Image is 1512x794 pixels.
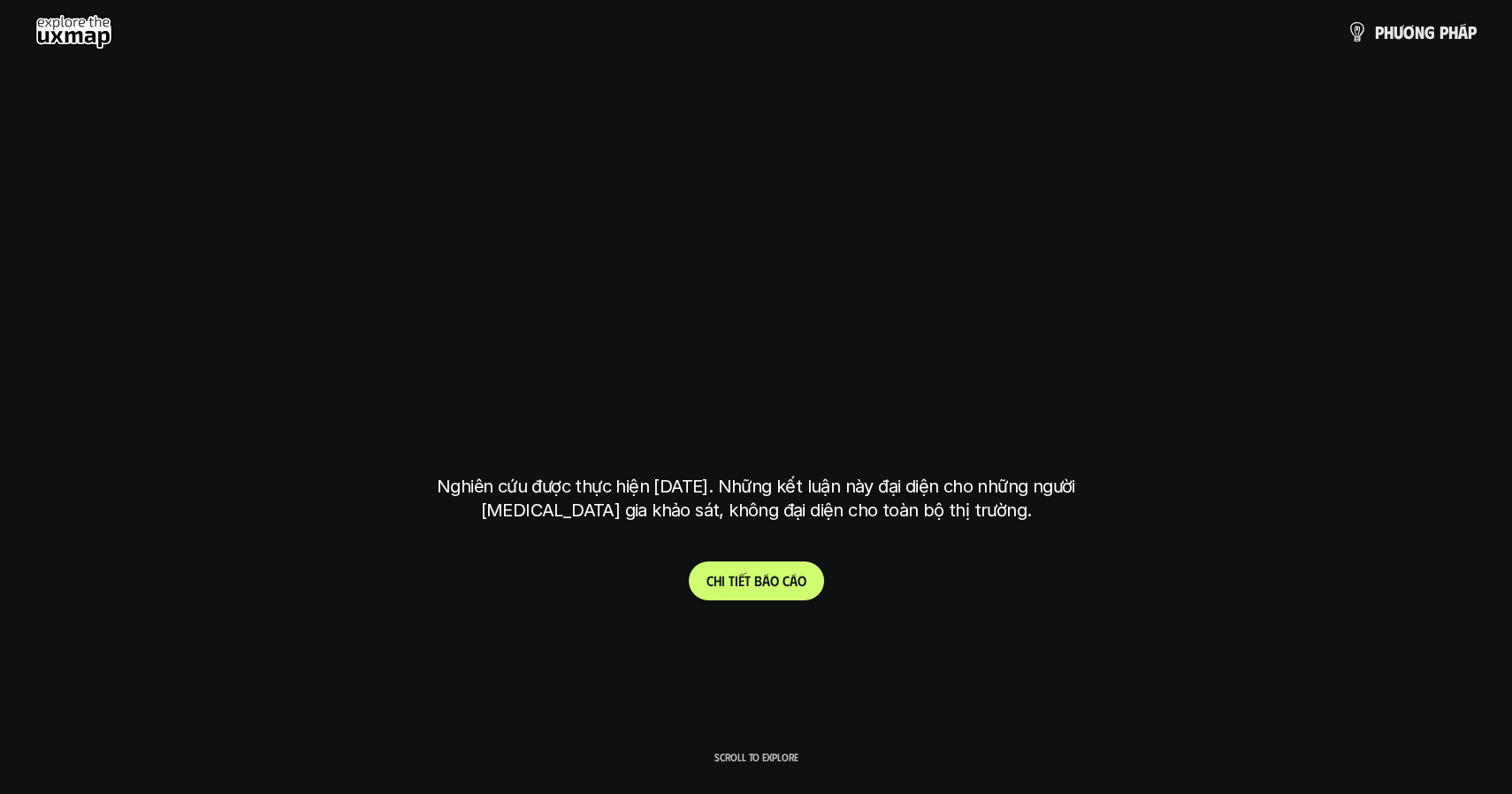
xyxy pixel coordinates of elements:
[689,561,824,600] a: Chitiếtbáocáo
[722,572,725,589] span: i
[745,572,751,589] span: t
[1448,22,1458,42] span: h
[433,222,1079,296] h1: phạm vi công việc của
[1403,22,1415,42] span: ơ
[424,475,1088,523] p: Nghiên cứu được thực hiện [DATE]. Những kết luận này đại diện cho những người [MEDICAL_DATA] gia ...
[790,572,798,589] span: á
[1439,22,1448,42] span: p
[1415,22,1424,42] span: n
[1468,22,1477,42] span: p
[1375,22,1384,42] span: p
[783,572,790,589] span: c
[1424,22,1435,42] span: g
[762,572,770,589] span: á
[1384,22,1394,42] span: h
[770,572,779,589] span: o
[729,572,735,589] span: t
[695,178,829,198] h6: Kết quả nghiên cứu
[738,572,745,589] span: ế
[1347,14,1477,50] a: phươngpháp
[441,362,1072,436] h1: tại [GEOGRAPHIC_DATA]
[798,572,806,589] span: o
[1394,22,1403,42] span: ư
[735,572,738,589] span: i
[754,572,762,589] span: b
[714,751,798,763] p: Scroll to explore
[714,572,722,589] span: h
[706,572,714,589] span: C
[1458,22,1468,42] span: á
